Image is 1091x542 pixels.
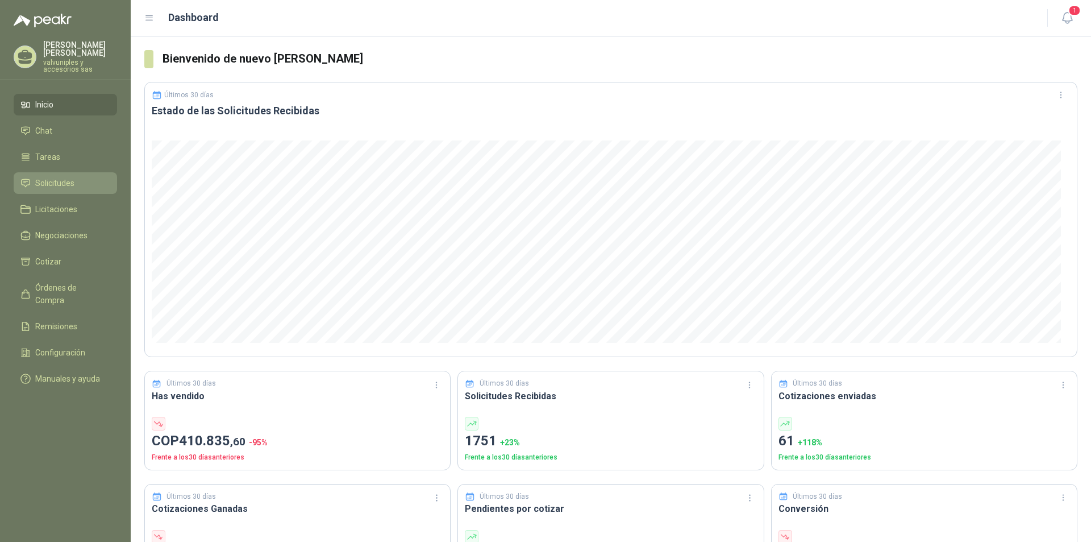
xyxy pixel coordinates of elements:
[35,125,52,137] span: Chat
[14,172,117,194] a: Solicitudes
[43,41,117,57] p: [PERSON_NAME] [PERSON_NAME]
[14,225,117,246] a: Negociaciones
[152,389,443,403] h3: Has vendido
[14,368,117,390] a: Manuales y ayuda
[230,435,245,448] span: ,60
[152,502,443,516] h3: Cotizaciones Ganadas
[500,438,520,447] span: + 23 %
[152,104,1070,118] h3: Estado de las Solicitudes Recibidas
[778,431,1070,452] p: 61
[168,10,219,26] h1: Dashboard
[778,502,1070,516] h3: Conversión
[465,502,756,516] h3: Pendientes por cotizar
[778,452,1070,463] p: Frente a los 30 días anteriores
[480,378,529,389] p: Últimos 30 días
[1057,8,1077,28] button: 1
[14,94,117,115] a: Inicio
[35,151,60,163] span: Tareas
[465,431,756,452] p: 1751
[14,14,72,27] img: Logo peakr
[166,491,216,502] p: Últimos 30 días
[35,203,77,216] span: Licitaciones
[152,431,443,452] p: COP
[14,146,117,168] a: Tareas
[35,255,61,268] span: Cotizar
[14,198,117,220] a: Licitaciones
[14,251,117,272] a: Cotizar
[798,438,822,447] span: + 118 %
[14,120,117,142] a: Chat
[179,433,245,449] span: 410.835
[1068,5,1081,16] span: 1
[14,316,117,337] a: Remisiones
[43,59,117,73] p: valvuniples y accesorios sas
[793,491,842,502] p: Últimos 30 días
[35,98,53,111] span: Inicio
[163,50,1077,68] h3: Bienvenido de nuevo [PERSON_NAME]
[793,378,842,389] p: Últimos 30 días
[14,277,117,311] a: Órdenes de Compra
[164,91,214,99] p: Últimos 30 días
[35,320,77,333] span: Remisiones
[35,282,106,307] span: Órdenes de Compra
[35,177,74,189] span: Solicitudes
[35,346,85,359] span: Configuración
[480,491,529,502] p: Últimos 30 días
[465,452,756,463] p: Frente a los 30 días anteriores
[152,452,443,463] p: Frente a los 30 días anteriores
[778,389,1070,403] h3: Cotizaciones enviadas
[249,438,268,447] span: -95 %
[35,229,88,242] span: Negociaciones
[14,342,117,363] a: Configuración
[35,373,100,385] span: Manuales y ayuda
[465,389,756,403] h3: Solicitudes Recibidas
[166,378,216,389] p: Últimos 30 días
